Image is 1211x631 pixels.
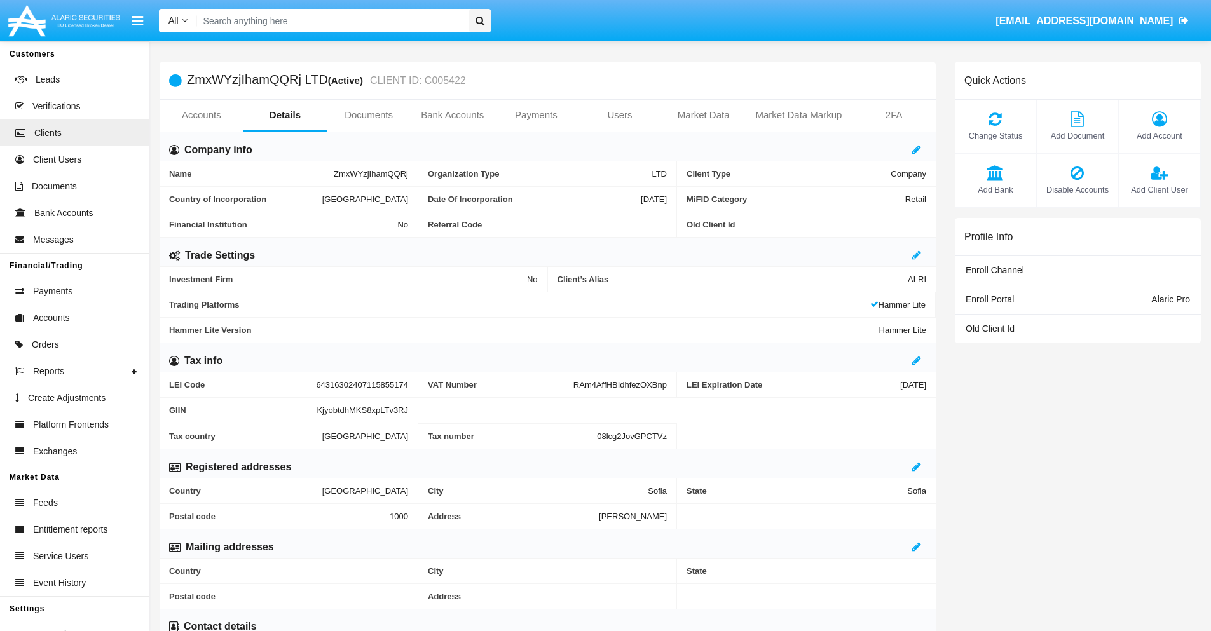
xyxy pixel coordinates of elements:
span: All [168,15,179,25]
a: Market Data Markup [745,100,852,130]
span: Leads [36,73,60,86]
span: Hammer Lite Version [169,325,879,335]
span: [GEOGRAPHIC_DATA] [322,194,408,204]
span: Bank Accounts [34,207,93,220]
span: Investment Firm [169,275,527,284]
span: Old Client Id [966,323,1015,334]
span: ZmxWYzjIhamQQRj [334,169,408,179]
span: Add Client User [1125,184,1194,196]
a: 2FA [852,100,936,130]
span: No [527,275,538,284]
a: All [159,14,197,27]
span: Add Account [1125,130,1194,142]
span: [DATE] [641,194,667,204]
span: City [428,566,667,576]
span: Messages [33,233,74,247]
span: Organization Type [428,169,652,179]
img: Logo image [6,2,122,39]
span: MiFID Category [687,194,905,204]
a: Users [578,100,662,130]
span: Reports [33,365,64,378]
span: [GEOGRAPHIC_DATA] [322,486,408,496]
h6: Tax info [184,354,222,368]
span: [GEOGRAPHIC_DATA] [322,431,408,441]
span: Postal code [169,512,390,521]
h6: Mailing addresses [186,540,274,554]
span: State [687,486,907,496]
span: 64316302407115855174 [316,380,408,390]
span: [EMAIL_ADDRESS][DOMAIN_NAME] [995,15,1173,26]
span: 1000 [390,512,408,521]
h6: Quick Actions [964,74,1026,86]
span: Tax number [428,431,597,441]
span: LEI Expiration Date [687,380,900,390]
span: Add Bank [961,184,1030,196]
div: (Active) [328,73,367,88]
span: Client Type [687,169,891,179]
a: Documents [327,100,411,130]
span: Trading Platforms [169,300,870,309]
span: Alaric Pro [1151,294,1190,304]
span: Platform Frontends [33,418,109,431]
span: 08lcg2JovGPCTVz [597,431,667,441]
span: Clients [34,126,62,140]
span: Add Document [1043,130,1112,142]
a: Accounts [160,100,243,130]
span: Feeds [33,496,58,510]
span: Disable Accounts [1043,184,1112,196]
span: Hammer Lite [870,300,926,309]
h6: Profile Info [964,231,1013,243]
span: Sofia [648,486,667,496]
a: [EMAIL_ADDRESS][DOMAIN_NAME] [990,3,1195,39]
span: Documents [32,180,77,193]
span: No [397,220,408,229]
span: Financial Institution [169,220,397,229]
span: Service Users [33,550,88,563]
span: Sofia [907,486,926,496]
span: Address [428,592,667,601]
span: Client Users [33,153,81,166]
span: Client’s Alias [558,275,908,284]
span: Retail [905,194,926,204]
span: LEI Code [169,380,316,390]
span: Verifications [32,100,80,113]
span: Change Status [961,130,1030,142]
span: Name [169,169,334,179]
span: Address [428,512,599,521]
span: Tax country [169,431,322,441]
small: CLIENT ID: C005422 [367,76,466,86]
input: Search [197,9,465,32]
span: Orders [32,338,59,351]
span: LTD [652,169,667,179]
span: [DATE] [900,380,926,390]
span: Country [169,486,322,496]
span: State [687,566,926,576]
span: Event History [33,576,86,590]
h6: Company info [184,143,252,157]
span: ALRI [908,275,926,284]
span: Referral Code [428,220,667,229]
span: Country [169,566,408,576]
span: Country of Incorporation [169,194,322,204]
span: Exchanges [33,445,77,458]
a: Market Data [662,100,746,130]
span: Hammer Lite [879,325,926,335]
span: Create Adjustments [28,391,106,405]
span: Accounts [33,311,70,325]
a: Payments [495,100,578,130]
h6: Trade Settings [185,248,255,262]
a: Details [243,100,327,130]
span: RAm4AffHBIdhfezOXBnp [573,380,667,390]
span: GIIN [169,405,317,415]
h6: Registered addresses [186,460,291,474]
span: Enroll Portal [966,294,1014,304]
span: [PERSON_NAME] [599,512,667,521]
span: Enroll Channel [966,265,1024,275]
span: Old Client Id [687,220,926,229]
span: Company [891,169,926,179]
h5: ZmxWYzjIhamQQRj LTD [187,73,466,88]
span: Date Of Incorporation [428,194,641,204]
span: Postal code [169,592,408,601]
span: Entitlement reports [33,523,108,536]
span: Payments [33,285,72,298]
